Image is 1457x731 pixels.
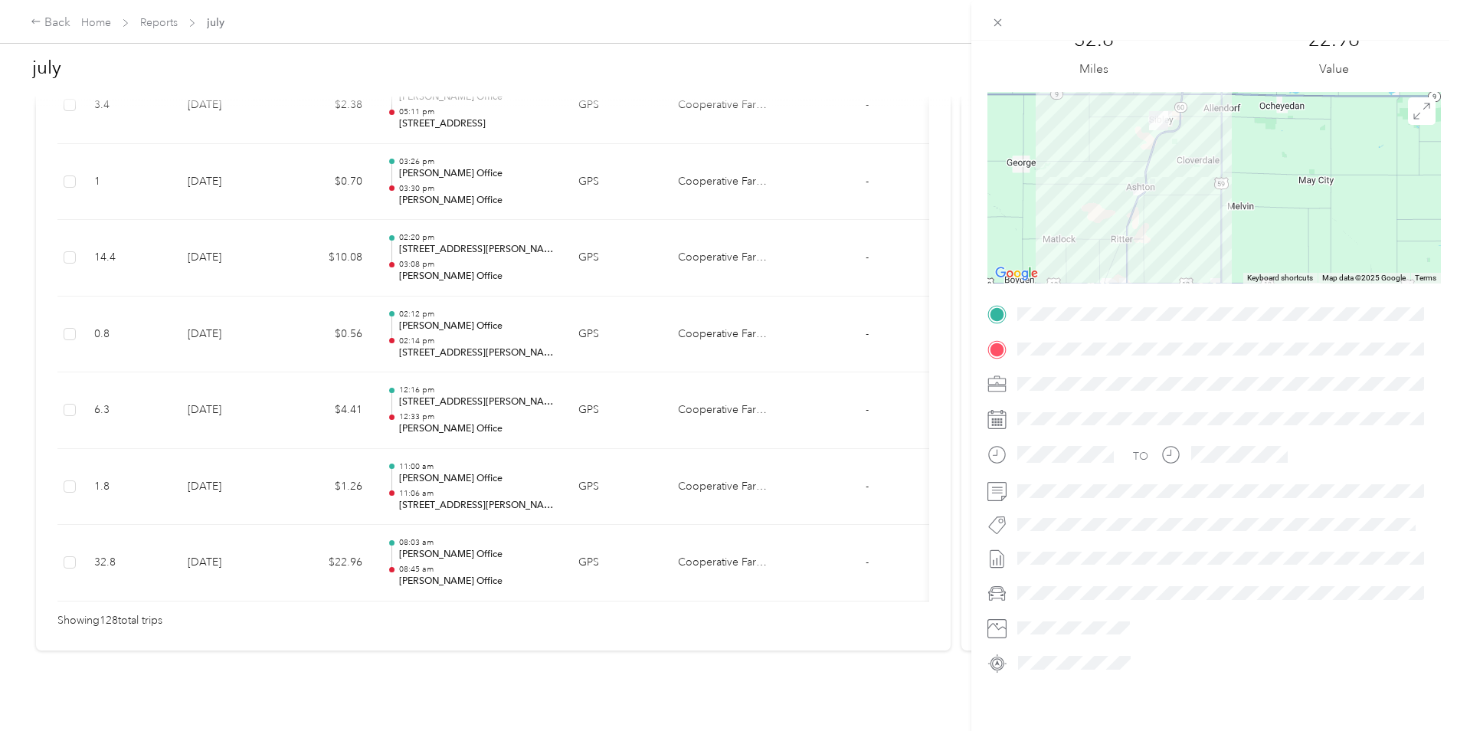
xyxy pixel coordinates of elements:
a: Terms (opens in new tab) [1415,274,1436,282]
span: Map data ©2025 Google [1322,274,1406,282]
p: Miles [1079,60,1108,79]
p: Value [1319,60,1349,79]
button: Keyboard shortcuts [1247,273,1313,284]
a: Open this area in Google Maps (opens a new window) [991,264,1042,284]
img: Google [991,264,1042,284]
div: TO [1133,448,1148,464]
iframe: Everlance-gr Chat Button Frame [1371,645,1457,731]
